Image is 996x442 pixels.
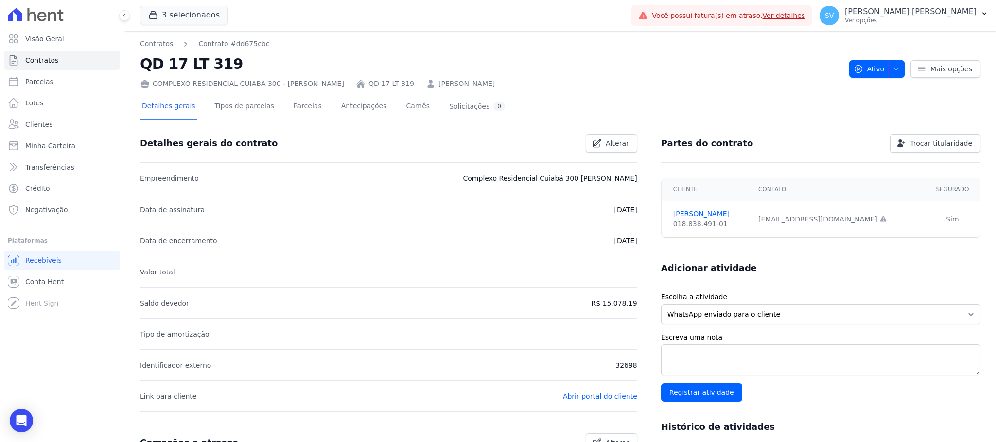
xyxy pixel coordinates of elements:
[812,2,996,29] button: SV [PERSON_NAME] [PERSON_NAME] Ver opções
[652,11,805,21] span: Você possui fatura(s) em atraso.
[614,235,637,247] p: [DATE]
[25,119,52,129] span: Clientes
[563,392,637,400] a: Abrir portal do cliente
[910,60,980,78] a: Mais opções
[25,34,64,44] span: Visão Geral
[140,79,344,89] div: COMPLEXO RESIDENCIAL CUIABÁ 300 - [PERSON_NAME]
[25,205,68,215] span: Negativação
[8,235,116,247] div: Plataformas
[661,137,753,149] h3: Partes do contrato
[661,383,742,402] input: Registrar atividade
[140,53,841,75] h2: QD 17 LT 319
[615,359,637,371] p: 32698
[140,328,210,340] p: Tipo de amortização
[493,102,505,111] div: 0
[930,64,972,74] span: Mais opções
[661,292,980,302] label: Escolha a atividade
[4,251,120,270] a: Recebíveis
[140,266,175,278] p: Valor total
[845,7,977,17] p: [PERSON_NAME] [PERSON_NAME]
[925,201,980,238] td: Sim
[586,134,637,153] a: Alterar
[591,297,637,309] p: R$ 15.078,19
[10,409,33,432] div: Open Intercom Messenger
[140,39,269,49] nav: Breadcrumb
[368,79,414,89] a: QD 17 LT 319
[447,94,507,120] a: Solicitações0
[449,102,505,111] div: Solicitações
[763,12,805,19] a: Ver detalhes
[140,204,205,216] p: Data de assinatura
[4,200,120,220] a: Negativação
[4,51,120,70] a: Contratos
[4,115,120,134] a: Clientes
[661,421,775,433] h3: Histórico de atividades
[438,79,495,89] a: [PERSON_NAME]
[213,94,276,120] a: Tipos de parcelas
[140,235,217,247] p: Data de encerramento
[25,77,53,86] span: Parcelas
[661,332,980,342] label: Escreva uma nota
[140,137,278,149] h3: Detalhes gerais do contrato
[25,184,50,193] span: Crédito
[25,255,62,265] span: Recebíveis
[140,6,228,24] button: 3 selecionados
[25,277,64,287] span: Conta Hent
[140,39,841,49] nav: Breadcrumb
[849,60,905,78] button: Ativo
[4,136,120,155] a: Minha Carteira
[404,94,432,120] a: Carnês
[198,39,269,49] a: Contrato #dd675cbc
[463,172,637,184] p: Complexo Residencial Cuiabá 300 [PERSON_NAME]
[140,297,189,309] p: Saldo devedor
[140,94,197,120] a: Detalhes gerais
[606,138,629,148] span: Alterar
[4,93,120,113] a: Lotes
[910,138,972,148] span: Trocar titularidade
[339,94,389,120] a: Antecipações
[4,157,120,177] a: Transferências
[4,72,120,91] a: Parcelas
[140,39,173,49] a: Contratos
[4,179,120,198] a: Crédito
[140,172,199,184] p: Empreendimento
[673,219,747,229] div: 018.838.491-01
[890,134,980,153] a: Trocar titularidade
[854,60,885,78] span: Ativo
[292,94,324,120] a: Parcelas
[4,29,120,49] a: Visão Geral
[614,204,637,216] p: [DATE]
[140,391,196,402] p: Link para cliente
[662,178,752,201] th: Cliente
[140,359,211,371] p: Identificador externo
[752,178,925,201] th: Contato
[4,272,120,291] a: Conta Hent
[661,262,757,274] h3: Adicionar atividade
[758,214,919,224] div: [EMAIL_ADDRESS][DOMAIN_NAME]
[825,12,834,19] span: SV
[25,141,75,151] span: Minha Carteira
[25,162,74,172] span: Transferências
[673,209,747,219] a: [PERSON_NAME]
[925,178,980,201] th: Segurado
[25,55,58,65] span: Contratos
[845,17,977,24] p: Ver opções
[25,98,44,108] span: Lotes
